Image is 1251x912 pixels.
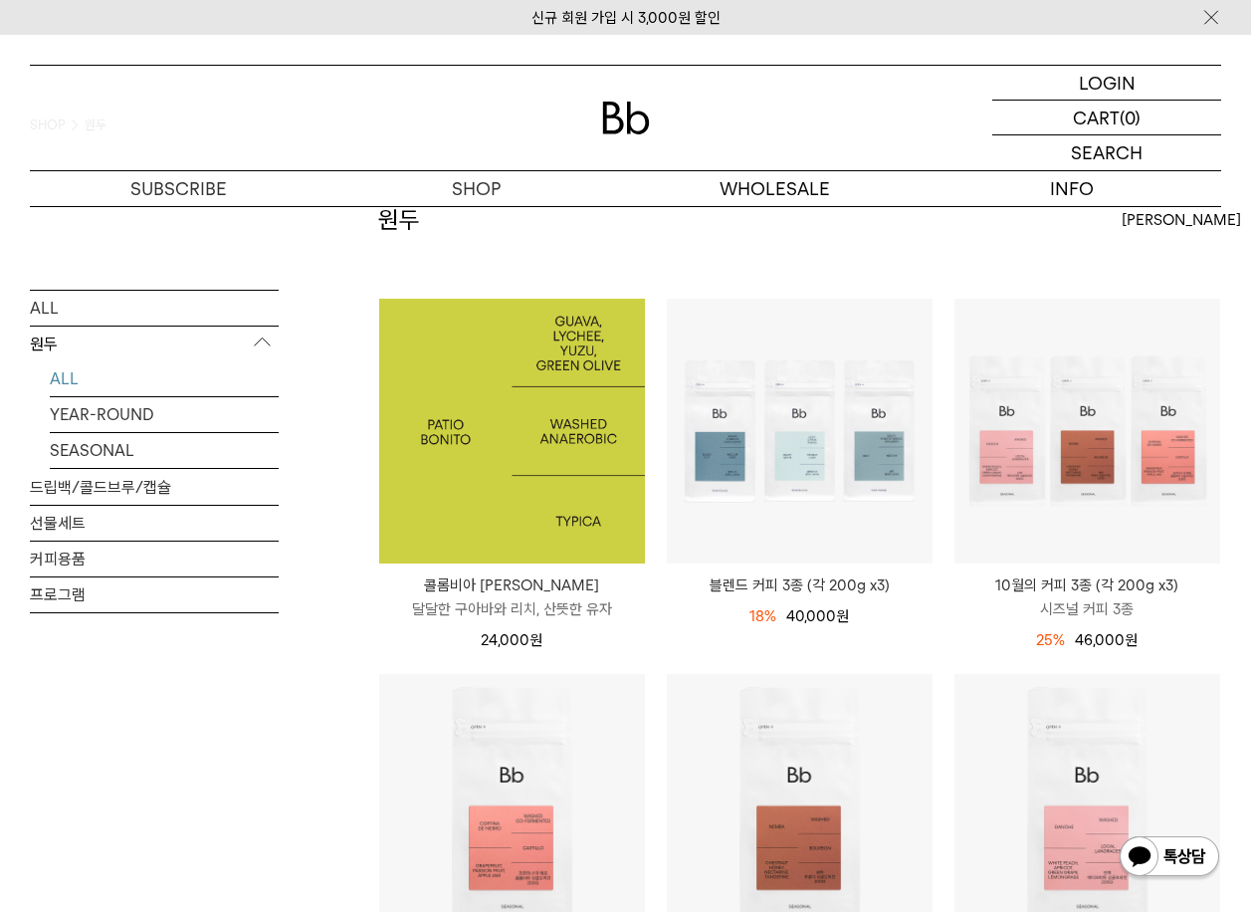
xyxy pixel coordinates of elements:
[1036,628,1065,652] div: 25%
[626,171,924,206] p: WHOLESALE
[954,299,1220,565] img: 10월의 커피 3종 (각 200g x3)
[1075,631,1138,649] span: 46,000
[30,290,279,325] a: ALL
[667,573,933,597] a: 블렌드 커피 3종 (각 200g x3)
[30,171,327,206] a: SUBSCRIBE
[379,573,645,621] a: 콜롬비아 [PERSON_NAME] 달달한 구아바와 리치, 산뜻한 유자
[379,299,645,565] a: 콜롬비아 파티오 보니토
[1073,101,1120,134] p: CART
[327,171,625,206] a: SHOP
[379,597,645,621] p: 달달한 구아바와 리치, 산뜻한 유자
[1120,101,1141,134] p: (0)
[954,573,1220,597] p: 10월의 커피 3종 (각 200g x3)
[30,541,279,575] a: 커피용품
[1118,834,1221,882] img: 카카오톡 채널 1:1 채팅 버튼
[992,101,1221,135] a: CART (0)
[1122,208,1241,232] span: [PERSON_NAME]
[954,597,1220,621] p: 시즈널 커피 3종
[30,469,279,504] a: 드립백/콜드브루/캡슐
[1071,135,1143,170] p: SEARCH
[954,573,1220,621] a: 10월의 커피 3종 (각 200g x3) 시즈널 커피 3종
[30,505,279,540] a: 선물세트
[924,171,1221,206] p: INFO
[602,102,650,134] img: 로고
[1079,66,1136,100] p: LOGIN
[379,299,645,565] img: 1000001276_add2_03.jpg
[749,604,776,628] div: 18%
[992,66,1221,101] a: LOGIN
[30,326,279,361] p: 원두
[836,607,849,625] span: 원
[531,9,721,27] a: 신규 회원 가입 시 3,000원 할인
[50,432,279,467] a: SEASONAL
[50,396,279,431] a: YEAR-ROUND
[1125,631,1138,649] span: 원
[379,573,645,597] p: 콜롬비아 [PERSON_NAME]
[667,299,933,565] img: 블렌드 커피 3종 (각 200g x3)
[50,360,279,395] a: ALL
[529,631,542,649] span: 원
[378,203,420,237] h2: 원두
[30,576,279,611] a: 프로그램
[786,607,849,625] span: 40,000
[481,631,542,649] span: 24,000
